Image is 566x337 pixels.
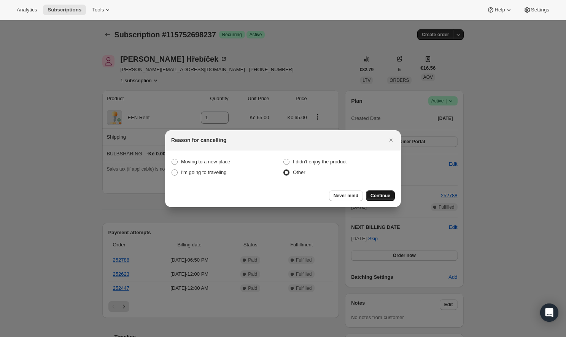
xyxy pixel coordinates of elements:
span: Settings [531,7,549,13]
span: Never mind [334,193,358,199]
button: Close [386,135,396,145]
button: Settings [519,5,554,15]
span: Analytics [17,7,37,13]
button: Help [482,5,517,15]
button: Analytics [12,5,41,15]
span: Other [293,169,305,175]
span: I didn't enjoy the product [293,159,347,165]
span: I'm going to traveling [181,169,227,175]
button: Never mind [329,190,363,201]
span: Help [494,7,505,13]
span: Tools [92,7,104,13]
span: Moving to a new place [181,159,230,165]
button: Tools [87,5,116,15]
button: Subscriptions [43,5,86,15]
div: Open Intercom Messenger [540,303,558,322]
span: Continue [370,193,390,199]
h2: Reason for cancelling [171,136,226,144]
span: Subscriptions [48,7,81,13]
button: Continue [366,190,395,201]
